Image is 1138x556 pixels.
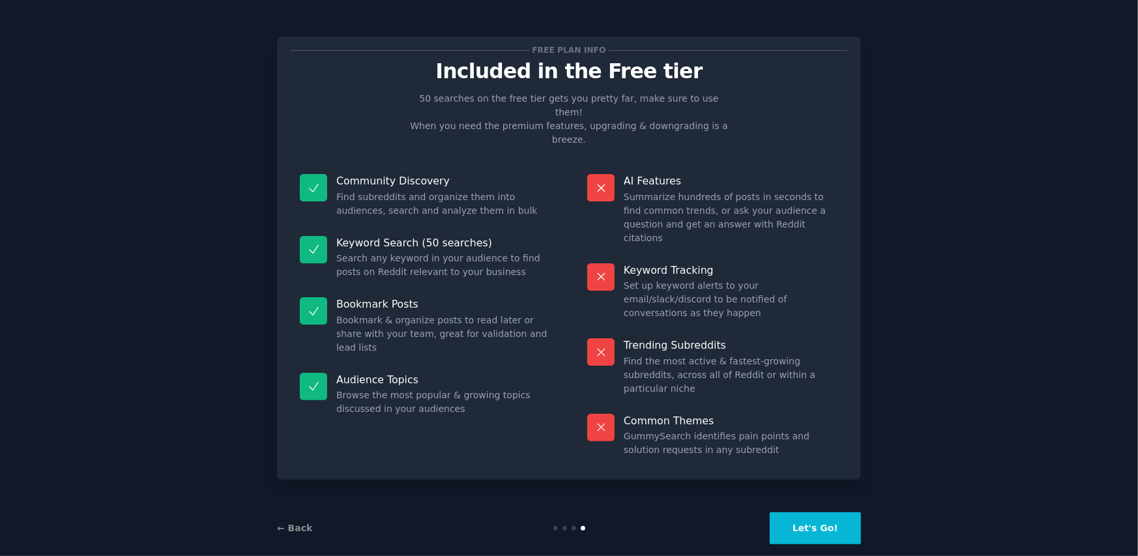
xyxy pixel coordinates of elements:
[624,338,838,352] p: Trending Subreddits
[624,430,838,457] dd: GummySearch identifies pain points and solution requests in any subreddit
[530,44,608,57] span: Free plan info
[336,252,551,279] dd: Search any keyword in your audience to find posts on Reddit relevant to your business
[291,60,847,83] p: Included in the Free tier
[624,190,838,245] dd: Summarize hundreds of posts in seconds to find common trends, or ask your audience a question and...
[624,263,838,277] p: Keyword Tracking
[336,314,551,355] dd: Bookmark & organize posts to read later or share with your team, great for validation and lead lists
[336,174,551,188] p: Community Discovery
[336,373,551,387] p: Audience Topics
[770,512,861,544] button: Let's Go!
[405,92,733,147] p: 50 searches on the free tier gets you pretty far, make sure to use them! When you need the premiu...
[336,236,551,250] p: Keyword Search (50 searches)
[624,355,838,396] dd: Find the most active & fastest-growing subreddits, across all of Reddit or within a particular niche
[336,388,551,416] dd: Browse the most popular & growing topics discussed in your audiences
[624,174,838,188] p: AI Features
[624,414,838,428] p: Common Themes
[336,297,551,311] p: Bookmark Posts
[624,279,838,320] dd: Set up keyword alerts to your email/slack/discord to be notified of conversations as they happen
[336,190,551,218] dd: Find subreddits and organize them into audiences, search and analyze them in bulk
[277,523,312,533] a: ← Back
